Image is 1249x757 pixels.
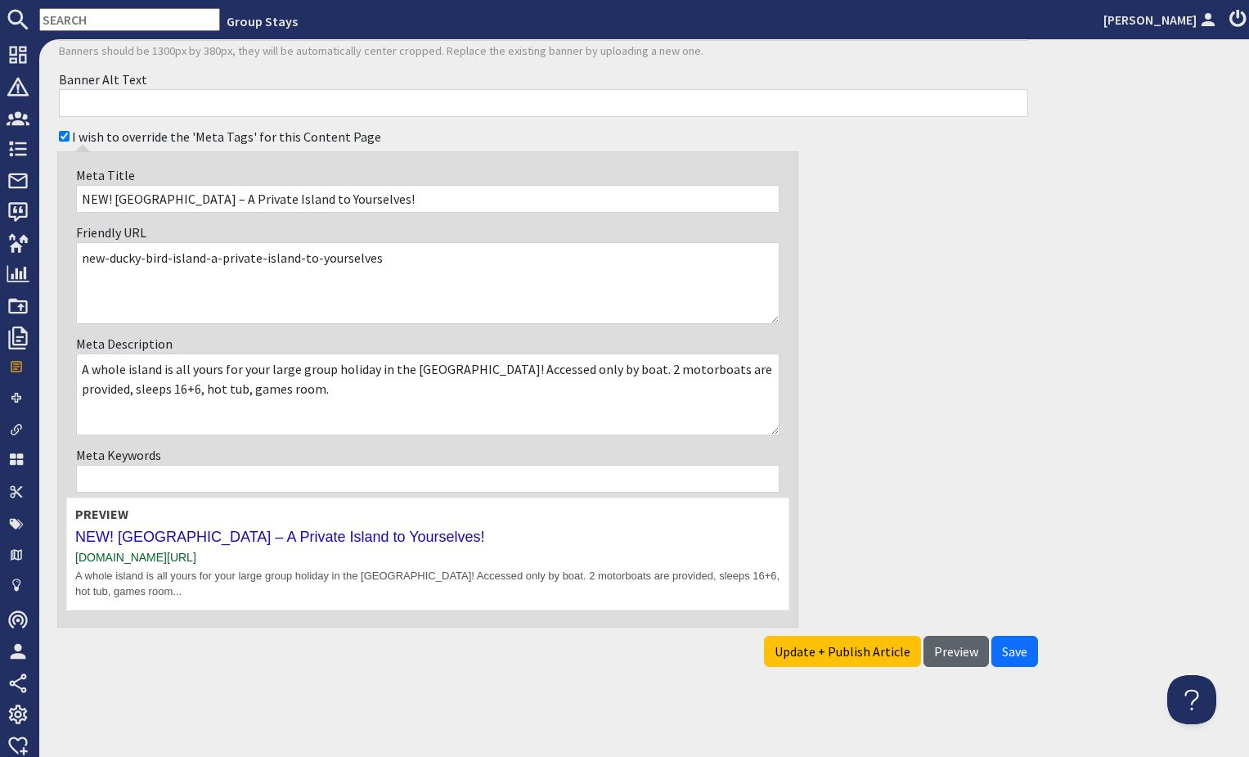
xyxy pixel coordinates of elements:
[76,336,173,352] label: Meta Description
[991,636,1038,667] button: Save
[227,13,298,29] a: Group Stays
[76,167,135,183] label: Meta Title
[75,526,780,548] div: NEW! [GEOGRAPHIC_DATA] – A Private Island to Yourselves!
[39,8,220,31] input: SEARCH
[1002,643,1027,660] span: Save
[76,224,146,241] label: Friendly URL
[75,549,780,566] div: [DOMAIN_NAME][URL]
[59,43,1028,61] p: Banners should be 1300px by 380px, they will be automatically center cropped. Replace the existin...
[76,242,780,324] textarea: new-ducky-bird-island-a-private-island-to-yourselves
[75,507,780,522] h4: Preview
[934,643,978,660] span: Preview
[775,643,910,660] span: Update + Publish Article
[923,636,989,667] button: Preview
[76,447,161,463] label: Meta Keywords
[1103,10,1220,29] a: [PERSON_NAME]
[1167,675,1216,724] iframe: Toggle Customer Support
[764,636,921,667] button: Update + Publish Article
[76,354,780,435] textarea: A whole island is all yours for your large group holiday in the [GEOGRAPHIC_DATA]! Accessed only ...
[59,71,147,88] label: Banner Alt Text
[72,128,381,145] label: I wish to override the 'Meta Tags' for this Content Page
[75,569,780,598] div: A whole island is all yours for your large group holiday in the [GEOGRAPHIC_DATA]! Accessed only ...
